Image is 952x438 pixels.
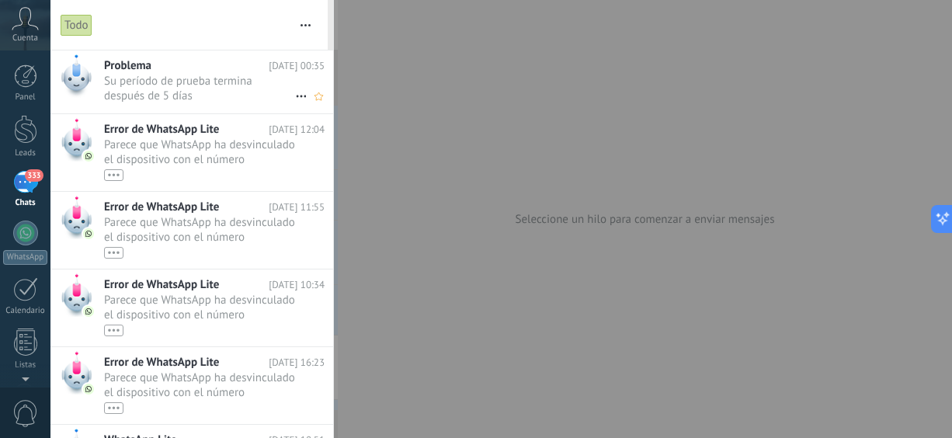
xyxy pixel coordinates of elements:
[83,228,94,239] img: com.amocrm.amocrmwa.svg
[104,169,123,181] div: •••
[104,215,295,259] span: Parece que WhatsApp ha desvinculado el dispositivo con el número (595991577517) de tu cuenta. Vue...
[50,192,333,269] a: Error de WhatsApp Lite [DATE] 11:55 Parece que WhatsApp ha desvinculado el dispositivo con el núm...
[3,92,48,103] div: Panel
[3,306,48,316] div: Calendario
[104,137,295,181] span: Parece que WhatsApp ha desvinculado el dispositivo con el número (595981978422) de tu cuenta. Vue...
[269,277,325,292] span: [DATE] 10:34
[61,14,92,36] div: Todo
[104,355,219,370] span: Error de WhatsApp Lite
[83,384,94,395] img: com.amocrm.amocrmwa.svg
[269,58,325,73] span: [DATE] 00:35
[50,50,333,113] a: Problema [DATE] 00:35 Su período de prueba termina después de 5 días
[3,250,47,265] div: WhatsApp
[269,200,325,214] span: [DATE] 11:55
[104,247,123,259] div: •••
[104,293,295,336] span: Parece que WhatsApp ha desvinculado el dispositivo con el número (595975184618) de tu cuenta. Vue...
[12,33,38,43] span: Cuenta
[104,74,295,103] span: Su período de prueba termina después de 5 días
[104,277,219,292] span: Error de WhatsApp Lite
[269,122,325,137] span: [DATE] 12:04
[50,347,333,424] a: Error de WhatsApp Lite [DATE] 16:23 Parece que WhatsApp ha desvinculado el dispositivo con el núm...
[104,58,151,73] span: Problema
[3,148,48,158] div: Leads
[83,151,94,162] img: com.amocrm.amocrmwa.svg
[104,200,219,214] span: Error de WhatsApp Lite
[269,355,325,370] span: [DATE] 16:23
[50,114,333,191] a: Error de WhatsApp Lite [DATE] 12:04 Parece que WhatsApp ha desvinculado el dispositivo con el núm...
[104,370,295,414] span: Parece que WhatsApp ha desvinculado el dispositivo con el número ([CREDIT_CARD_NUMBER]) de tu cue...
[50,269,333,346] a: Error de WhatsApp Lite [DATE] 10:34 Parece que WhatsApp ha desvinculado el dispositivo con el núm...
[3,360,48,370] div: Listas
[25,169,43,182] span: 333
[3,198,48,208] div: Chats
[104,122,219,137] span: Error de WhatsApp Lite
[104,402,123,414] div: •••
[104,325,123,336] div: •••
[83,306,94,317] img: com.amocrm.amocrmwa.svg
